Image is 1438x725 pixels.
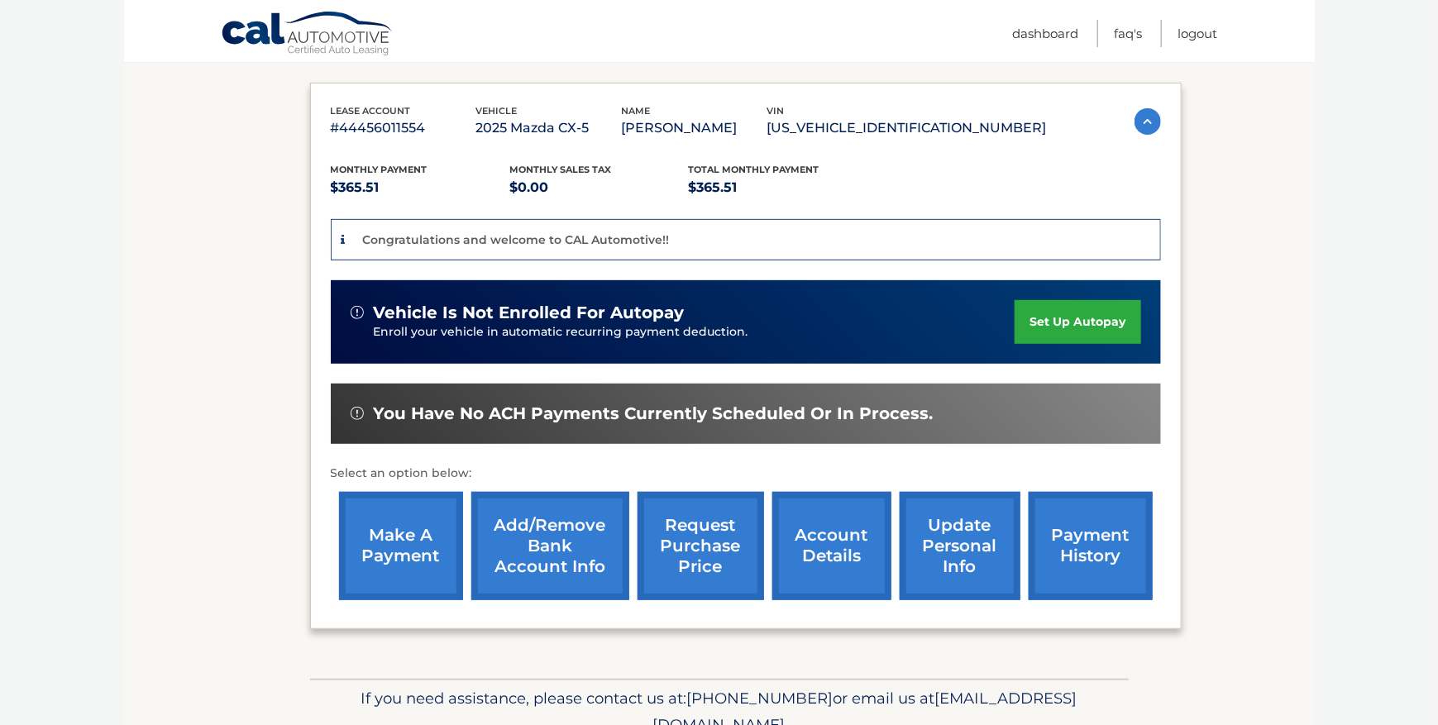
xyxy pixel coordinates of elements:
span: vin [767,105,785,117]
p: Enroll your vehicle in automatic recurring payment deduction. [374,323,1015,341]
span: vehicle [476,105,518,117]
a: FAQ's [1115,20,1143,47]
span: [PHONE_NUMBER] [687,689,834,708]
img: alert-white.svg [351,407,364,420]
a: Add/Remove bank account info [471,492,629,600]
a: set up autopay [1015,300,1140,344]
p: [US_VEHICLE_IDENTIFICATION_NUMBER] [767,117,1047,140]
a: payment history [1029,492,1153,600]
a: update personal info [900,492,1020,600]
p: $0.00 [509,176,689,199]
span: Monthly sales Tax [509,164,611,175]
p: $365.51 [689,176,868,199]
img: accordion-active.svg [1135,108,1161,135]
a: Dashboard [1013,20,1079,47]
a: request purchase price [638,492,764,600]
img: alert-white.svg [351,306,364,319]
span: Monthly Payment [331,164,428,175]
a: account details [772,492,891,600]
a: Cal Automotive [221,11,394,59]
span: lease account [331,105,411,117]
p: $365.51 [331,176,510,199]
p: 2025 Mazda CX-5 [476,117,622,140]
a: make a payment [339,492,463,600]
p: #44456011554 [331,117,476,140]
p: Congratulations and welcome to CAL Automotive!! [363,232,670,247]
p: [PERSON_NAME] [622,117,767,140]
span: name [622,105,651,117]
span: Total Monthly Payment [689,164,819,175]
p: Select an option below: [331,464,1161,484]
span: vehicle is not enrolled for autopay [374,303,685,323]
a: Logout [1178,20,1218,47]
span: You have no ACH payments currently scheduled or in process. [374,403,934,424]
